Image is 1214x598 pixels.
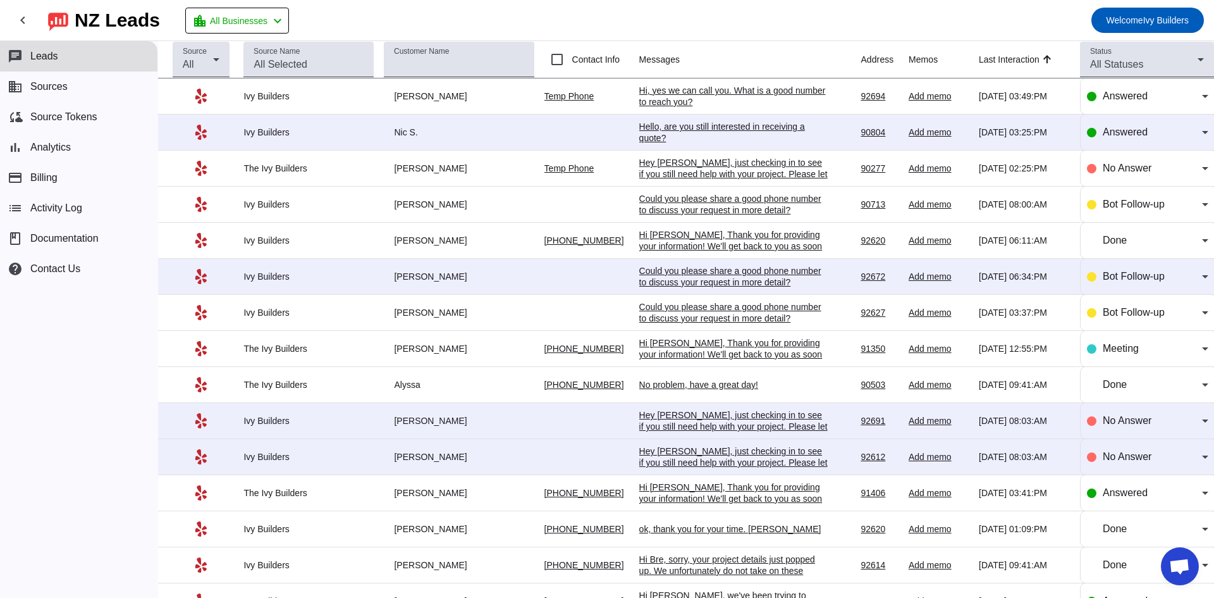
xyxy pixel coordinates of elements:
[243,343,374,354] div: The Ivy Builders
[861,163,898,174] div: 90277
[861,235,898,246] div: 92620
[909,559,969,571] div: Add memo
[8,140,23,155] mat-icon: bar_chart
[384,343,534,354] div: [PERSON_NAME]
[210,12,267,30] span: All Businesses
[639,379,829,390] div: No problem, have a great day!
[1090,59,1143,70] span: All Statuses
[243,163,374,174] div: The Ivy Builders
[909,523,969,535] div: Add memo
[384,271,534,282] div: [PERSON_NAME]
[30,172,58,184] span: Billing
[243,271,374,282] div: Ivy Builders
[1103,379,1127,390] span: Done
[861,41,909,78] th: Address
[979,127,1070,138] div: [DATE] 03:25:PM
[979,271,1070,282] div: [DATE] 06:34:PM
[243,523,374,535] div: Ivy Builders
[384,90,534,102] div: [PERSON_NAME]
[979,559,1070,571] div: [DATE] 09:41:AM
[861,415,898,427] div: 92691
[979,415,1070,427] div: [DATE] 08:03:AM
[861,487,898,499] div: 91406
[1103,235,1127,246] span: Done
[861,199,898,210] div: 90713
[183,47,207,56] mat-label: Source
[193,305,209,320] mat-icon: Yelp
[30,51,58,62] span: Leads
[193,558,209,573] mat-icon: Yelp
[384,487,534,499] div: [PERSON_NAME]
[183,59,194,70] span: All
[1103,163,1151,173] span: No Answer
[639,482,829,516] div: Hi [PERSON_NAME], Thank you for providing your information! We'll get back to you as soon as poss...
[243,235,374,246] div: Ivy Builders
[979,53,1039,66] div: Last Interaction
[243,307,374,318] div: Ivy Builders
[979,235,1070,246] div: [DATE] 06:11:AM
[193,161,209,176] mat-icon: Yelp
[861,559,898,571] div: 92614
[193,449,209,464] mat-icon: Yelp
[544,380,624,390] a: [PHONE_NUMBER]
[1103,559,1127,570] span: Done
[909,307,969,318] div: Add memo
[909,163,969,174] div: Add memo
[384,523,534,535] div: [PERSON_NAME]
[243,127,374,138] div: Ivy Builders
[193,341,209,356] mat-icon: Yelp
[1103,199,1165,209] span: Bot Follow-up
[48,9,68,31] img: logo
[8,49,23,64] mat-icon: chat
[909,199,969,210] div: Add memo
[384,235,534,246] div: [PERSON_NAME]
[30,202,82,214] span: Activity Log
[1091,8,1204,33] button: WelcomeIvy Builders
[861,271,898,282] div: 92672
[544,560,624,570] a: [PHONE_NUMBER]
[639,229,829,275] div: Hi [PERSON_NAME], Thank you for providing your information! We'll get back to you as soon as poss...
[8,79,23,94] mat-icon: business
[1161,547,1199,585] a: Open chat
[394,47,449,56] mat-label: Customer Name
[979,90,1070,102] div: [DATE] 03:49:PM
[979,487,1070,499] div: [DATE] 03:41:PM
[979,379,1070,390] div: [DATE] 09:41:AM
[193,269,209,284] mat-icon: Yelp
[861,451,898,463] div: 92612
[909,343,969,354] div: Add memo
[384,199,534,210] div: [PERSON_NAME]
[1103,127,1148,137] span: Answered
[192,13,207,28] mat-icon: location_city
[1090,47,1112,56] mat-label: Status
[909,90,969,102] div: Add memo
[639,409,829,455] div: Hey [PERSON_NAME], just checking in to see if you still need help with your project. Please let m...
[1103,415,1151,426] span: No Answer
[270,13,285,28] mat-icon: chevron_left
[979,451,1070,463] div: [DATE] 08:03:AM
[1107,11,1189,29] span: Ivy Builders
[639,85,829,108] div: Hi, yes we can call you. What is a good number to reach you?
[861,90,898,102] div: 92694
[193,233,209,248] mat-icon: Yelp
[639,554,829,588] div: Hi Bre, sorry, your project details just popped up. We unfortunately do not take on these smaller...
[243,559,374,571] div: Ivy Builders
[30,111,97,123] span: Source Tokens
[979,523,1070,535] div: [DATE] 01:09:PM
[1103,451,1151,462] span: No Answer
[909,271,969,282] div: Add memo
[861,523,898,535] div: 92620
[8,109,23,125] mat-icon: cloud_sync
[243,415,374,427] div: Ivy Builders
[979,307,1070,318] div: [DATE] 03:37:PM
[909,451,969,463] div: Add memo
[909,415,969,427] div: Add memo
[384,379,534,390] div: Alyssa
[193,89,209,104] mat-icon: Yelp
[909,379,969,390] div: Add memo
[909,235,969,246] div: Add memo
[1103,487,1148,498] span: Answered
[384,415,534,427] div: [PERSON_NAME]
[30,233,99,244] span: Documentation
[193,413,209,428] mat-icon: Yelp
